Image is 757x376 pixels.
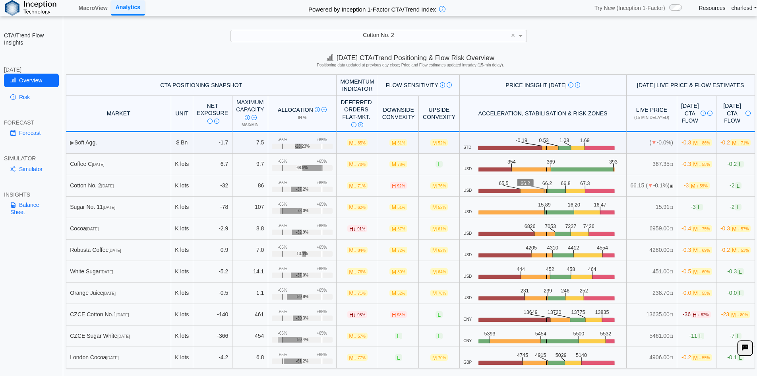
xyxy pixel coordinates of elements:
span: [DATE] CTA/Trend Positioning & Flow Risk Overview [327,54,494,62]
a: Analytics [111,0,145,15]
div: Maximum Capacity [236,99,264,121]
span: 52% [438,141,446,145]
span: NO FEED: Live data feed not provided for this market. [670,205,673,210]
div: Price Insight [DATE] [463,82,622,89]
span: M [691,247,712,253]
span: -23.23% [295,144,310,149]
th: Unit [171,96,193,132]
span: 52% [438,205,446,210]
span: USD [463,231,472,236]
span: 61% [438,227,446,231]
a: Resources [699,4,726,12]
span: [DATE] [86,227,99,231]
td: 367.35 [627,154,678,175]
span: M [389,290,407,296]
div: -65% [278,138,287,142]
div: Flow Sensitivity [382,82,455,89]
td: K lots [171,218,193,240]
text: 66.2 [522,180,532,186]
div: Cotton No. 2 [70,182,167,189]
td: Soft Agg. [66,132,171,154]
span: ↓ [354,182,356,189]
span: -0.4 [681,225,712,232]
h2: Powered by Inception 1-Factor CTA/Trend Index [305,2,439,14]
span: ↓ 59% [697,184,708,188]
span: 13.1% [296,251,308,256]
span: 85% [358,141,366,145]
img: Info [701,111,706,116]
span: [DATE] [101,184,114,188]
span: 84% [358,248,366,253]
span: × [511,32,515,39]
span: Cotton No. 2 [363,32,394,38]
span: M [730,247,751,253]
div: +65% [317,202,327,207]
span: 98% [357,313,365,317]
span: ↓ [354,161,356,167]
text: 16.20 [570,201,583,207]
a: Balance Sheet [4,198,59,219]
span: -0.3 [681,139,712,146]
img: Read More [447,82,452,88]
span: M [730,139,751,146]
div: [DATE] CTA Flow [720,102,751,124]
td: K lots [171,240,193,261]
span: ↓ [353,225,356,232]
td: 66.15 ( -0.1%) [627,175,678,197]
a: MacroView [76,1,111,15]
span: [DATE] [103,205,115,210]
span: M [730,225,751,232]
text: 4412 [570,244,582,250]
td: 4280.00 [627,240,678,261]
span: M [389,204,407,210]
span: -0.3 [720,225,751,232]
span: M [347,247,368,253]
span: ▶ [70,139,74,146]
div: +65% [317,245,327,250]
img: Read More [707,111,712,116]
span: CNY [463,317,472,322]
span: -3 [691,204,703,210]
span: -2 [730,182,742,189]
span: NO FEED: Live data feed not provided for this market. [670,291,673,296]
td: K lots [171,175,193,197]
td: 1.1 [232,282,268,304]
span: M [430,204,448,210]
span: M [691,290,712,296]
span: 52% [397,291,405,296]
a: Simulator [4,162,59,176]
text: 6826 [526,223,537,229]
text: 246 [563,287,571,293]
span: [DATE] [116,313,129,317]
span: -50.8% [296,294,309,299]
td: 86 [232,175,268,197]
span: ↓ 75% [699,227,710,231]
span: -0.2 [720,247,751,253]
span: M [430,247,448,253]
span: 72% [397,248,405,253]
h2: CTA/Trend Flow Insights [4,32,59,46]
a: Forecast [4,126,59,140]
div: +65% [317,288,327,293]
span: ↓ 57% [738,227,749,231]
span: -0.0 [727,290,744,296]
text: 13720 [549,309,563,315]
td: K lots [171,261,193,282]
td: K lots [171,282,193,304]
span: M [691,161,712,168]
span: USD [463,167,472,171]
text: 13649 [525,309,539,315]
td: 238.70 [627,282,678,304]
img: Read More [252,115,257,120]
text: -0.19 [517,137,529,143]
span: STD [463,145,471,150]
span: USD [463,210,472,214]
span: M [729,311,750,318]
span: NO FEED: Live data feed not provided for this market. [670,313,673,317]
span: M [347,182,368,189]
div: -65% [278,181,287,185]
text: 369 [548,158,557,164]
th: Acceleration, Stabilisation & Risk Zones [460,96,627,132]
span: -30.3% [296,316,309,321]
span: L [737,161,744,168]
